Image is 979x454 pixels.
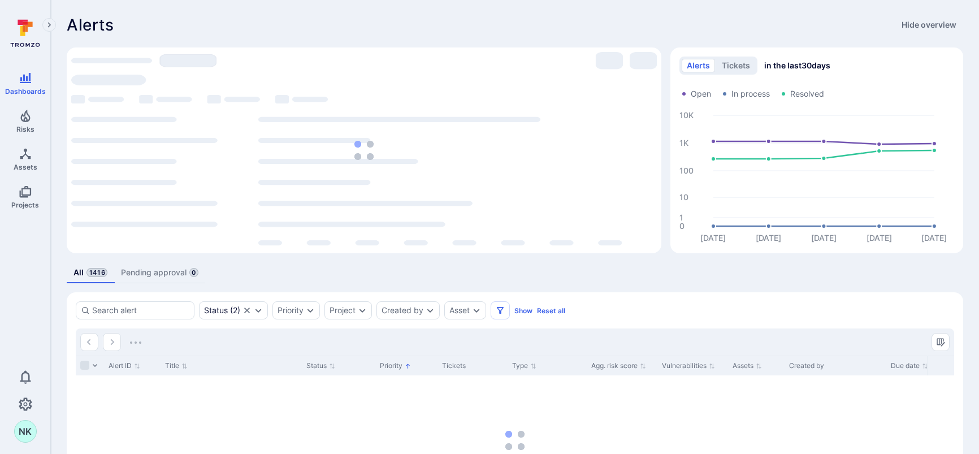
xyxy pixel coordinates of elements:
button: Expand dropdown [306,306,315,315]
img: Loading... [354,141,374,160]
button: Go to the next page [103,333,121,351]
button: Sort by Vulnerabilities [662,361,715,370]
text: [DATE] [811,233,837,243]
span: Assets [14,163,37,171]
div: Alerts/Tickets trend [670,47,963,253]
button: Expand dropdown [254,306,263,315]
text: [DATE] [701,233,726,243]
span: Open [691,88,711,100]
button: Sort by Due date [891,361,928,370]
div: Tickets [442,361,503,371]
button: Clear selection [242,306,252,315]
div: ( 2 ) [204,306,240,315]
span: Resolved [790,88,824,100]
a: All [67,262,114,283]
text: 1 [679,213,683,222]
text: [DATE] [867,233,892,243]
text: [DATE] [756,233,781,243]
button: Expand dropdown [472,306,481,315]
button: Expand navigation menu [42,18,56,32]
button: Sort by Title [165,361,188,370]
text: 10 [679,192,688,202]
text: 1K [679,138,688,148]
div: loading spinner [71,52,657,249]
div: Nilesh Kumar Singh [14,420,37,443]
i: Expand navigation menu [45,20,53,30]
div: Created by [789,361,882,371]
button: Sort by Type [512,361,536,370]
button: Sort by Alert ID [109,361,140,370]
button: Status(2) [204,306,240,315]
button: Show [514,306,532,315]
span: Projects [11,201,39,209]
button: alerts [682,59,715,72]
button: Hide overview [895,16,963,34]
button: Filters [491,301,510,319]
button: Expand dropdown [426,306,435,315]
button: Sort by Priority [380,361,411,370]
span: 0 [189,268,198,277]
span: in the last 30 days [764,60,830,71]
span: Risks [16,125,34,133]
button: Created by [382,306,423,315]
input: Search alert [92,305,189,316]
button: Sort by Assets [733,361,762,370]
span: Dashboards [5,87,46,96]
button: Manage columns [932,333,950,351]
p: Sorted by: Higher priority first [405,360,411,372]
h1: Alerts [67,16,114,34]
div: Status [204,306,228,315]
button: Expand dropdown [358,306,367,315]
span: Select all rows [80,361,89,370]
button: Priority [278,306,304,315]
span: In process [731,88,770,100]
text: 10K [679,110,694,120]
img: Loading... [130,341,141,344]
div: open, in process [199,301,268,319]
text: 100 [679,166,694,175]
button: Project [330,306,356,315]
button: Reset all [537,306,565,315]
div: alerts tabs [67,262,963,283]
text: 0 [679,221,685,231]
button: Go to the previous page [80,333,98,351]
button: NK [14,420,37,443]
span: 1416 [86,268,107,277]
text: [DATE] [921,233,947,243]
div: Most alerts [67,47,661,253]
button: Asset [449,306,470,315]
a: Pending approval [114,262,205,283]
button: Sort by Agg. risk score [591,361,646,370]
button: Sort by Status [306,361,335,370]
button: tickets [717,59,755,72]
